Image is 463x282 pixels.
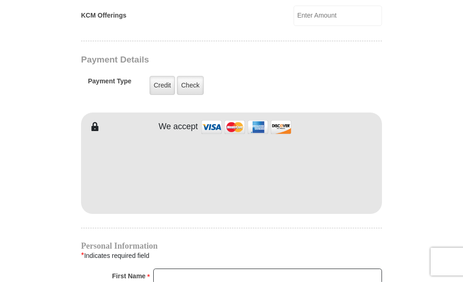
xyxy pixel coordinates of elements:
label: Credit [150,76,175,95]
label: KCM Offerings [81,11,126,20]
h4: Personal Information [81,242,382,250]
h5: Payment Type [88,77,131,90]
img: credit cards accepted [200,117,293,137]
label: Check [177,76,204,95]
h4: We accept [159,122,198,132]
h3: Payment Details [81,55,317,65]
input: Enter Amount [294,6,382,26]
div: Indicates required field [81,250,382,262]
